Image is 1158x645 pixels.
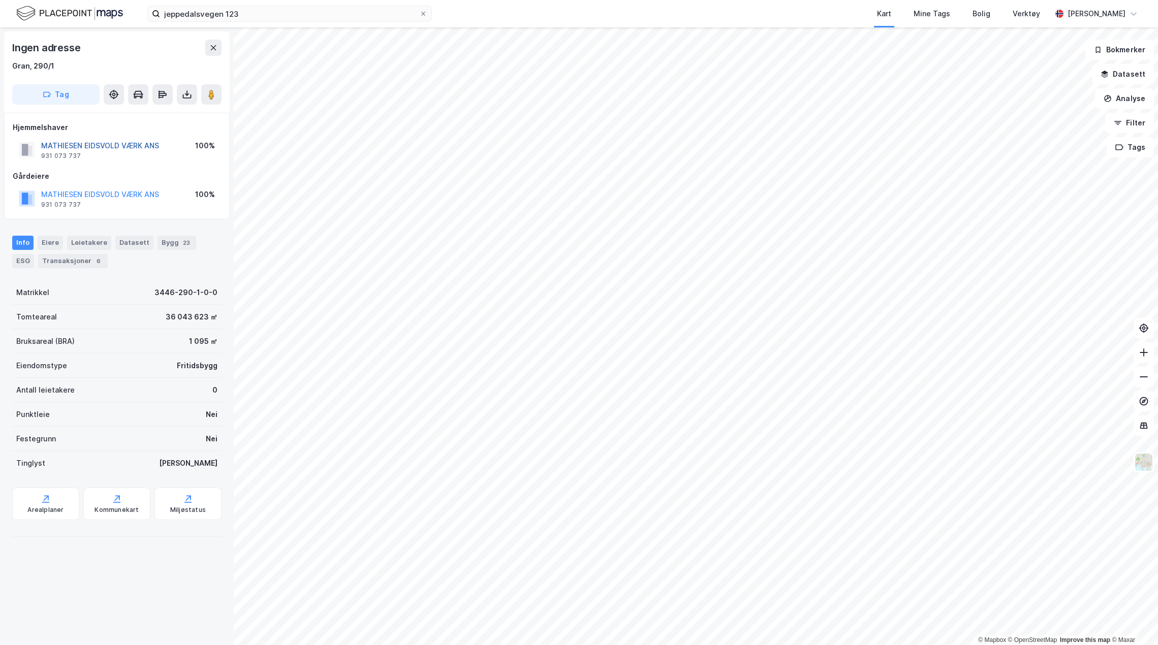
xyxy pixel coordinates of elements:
button: Analyse [1095,88,1154,109]
iframe: Chat Widget [1107,596,1158,645]
button: Tags [1107,137,1154,157]
div: 23 [181,238,192,248]
img: logo.f888ab2527a4732fd821a326f86c7f29.svg [16,5,123,22]
div: Info [12,236,34,250]
div: Gårdeiere [13,170,221,182]
div: Festegrunn [16,433,56,445]
div: Antall leietakere [16,384,75,396]
div: Hjemmelshaver [13,121,221,134]
div: Fritidsbygg [177,360,217,372]
div: Tomteareal [16,311,57,323]
button: Tag [12,84,100,105]
a: OpenStreetMap [1008,636,1057,643]
div: 6 [93,256,104,266]
div: Eiere [38,236,63,250]
div: 36 043 623 ㎡ [166,311,217,323]
div: 0 [212,384,217,396]
div: Bolig [973,8,990,20]
div: Kontrollprogram for chat [1107,596,1158,645]
a: Improve this map [1060,636,1110,643]
a: Mapbox [978,636,1006,643]
button: Filter [1105,113,1154,133]
div: Leietakere [67,236,111,250]
div: Tinglyst [16,457,45,469]
div: Arealplaner [27,506,64,514]
div: 100% [195,188,215,201]
div: [PERSON_NAME] [159,457,217,469]
div: Miljøstatus [170,506,206,514]
div: Bruksareal (BRA) [16,335,75,347]
div: Mine Tags [914,8,950,20]
div: [PERSON_NAME] [1068,8,1125,20]
div: Kommunekart [95,506,139,514]
div: Eiendomstype [16,360,67,372]
div: Matrikkel [16,286,49,299]
div: Ingen adresse [12,40,82,56]
input: Søk på adresse, matrikkel, gårdeiere, leietakere eller personer [160,6,419,21]
div: 931 073 737 [41,201,81,209]
img: Z [1134,453,1153,472]
div: 1 095 ㎡ [189,335,217,347]
div: 931 073 737 [41,152,81,160]
div: Datasett [115,236,153,250]
div: ESG [12,254,34,268]
div: Bygg [158,236,196,250]
button: Bokmerker [1085,40,1154,60]
div: Nei [206,408,217,421]
div: Nei [206,433,217,445]
div: Punktleie [16,408,50,421]
div: Verktøy [1013,8,1040,20]
div: 100% [195,140,215,152]
div: Transaksjoner [38,254,108,268]
div: Kart [877,8,891,20]
div: 3446-290-1-0-0 [154,286,217,299]
button: Datasett [1092,64,1154,84]
div: Gran, 290/1 [12,60,54,72]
